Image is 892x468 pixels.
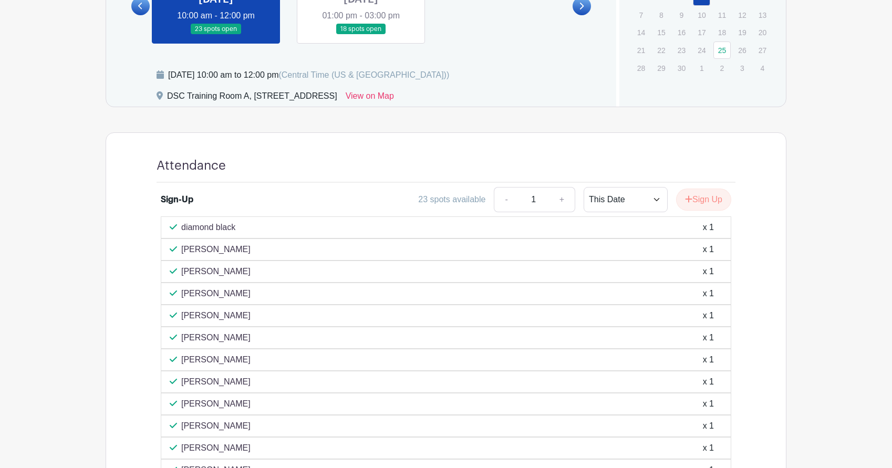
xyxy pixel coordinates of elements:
div: x 1 [703,353,714,366]
button: Sign Up [676,189,731,211]
h4: Attendance [157,158,226,173]
span: (Central Time (US & [GEOGRAPHIC_DATA])) [278,70,449,79]
div: Sign-Up [161,193,193,206]
a: View on Map [346,90,394,107]
div: x 1 [703,221,714,234]
div: [DATE] 10:00 am to 12:00 pm [168,69,449,81]
div: x 1 [703,331,714,344]
p: [PERSON_NAME] [181,420,251,432]
p: 17 [693,24,710,40]
p: 27 [754,42,771,58]
div: x 1 [703,287,714,300]
p: 29 [652,60,670,76]
p: diamond black [181,221,235,234]
p: 12 [733,7,751,23]
p: 18 [713,24,731,40]
p: 19 [733,24,751,40]
p: 15 [652,24,670,40]
p: [PERSON_NAME] [181,309,251,322]
p: 30 [673,60,690,76]
p: [PERSON_NAME] [181,442,251,454]
div: x 1 [703,442,714,454]
p: [PERSON_NAME] [181,398,251,410]
p: [PERSON_NAME] [181,331,251,344]
p: [PERSON_NAME] [181,265,251,278]
div: x 1 [703,309,714,322]
p: 10 [693,7,710,23]
p: [PERSON_NAME] [181,243,251,256]
p: 1 [693,60,710,76]
div: DSC Training Room A, [STREET_ADDRESS] [167,90,337,107]
p: 8 [652,7,670,23]
p: 21 [632,42,650,58]
p: 3 [733,60,751,76]
a: - [494,187,518,212]
p: 4 [754,60,771,76]
a: 25 [713,41,731,59]
p: [PERSON_NAME] [181,376,251,388]
p: [PERSON_NAME] [181,353,251,366]
p: 28 [632,60,650,76]
p: 2 [713,60,731,76]
div: x 1 [703,420,714,432]
p: 11 [713,7,731,23]
p: 7 [632,7,650,23]
p: 22 [652,42,670,58]
p: 9 [673,7,690,23]
p: 16 [673,24,690,40]
p: 14 [632,24,650,40]
div: x 1 [703,376,714,388]
p: 20 [754,24,771,40]
div: x 1 [703,243,714,256]
p: 13 [754,7,771,23]
div: 23 spots available [418,193,485,206]
div: x 1 [703,265,714,278]
a: + [549,187,575,212]
p: [PERSON_NAME] [181,287,251,300]
p: 23 [673,42,690,58]
div: x 1 [703,398,714,410]
p: 26 [733,42,751,58]
p: 24 [693,42,710,58]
